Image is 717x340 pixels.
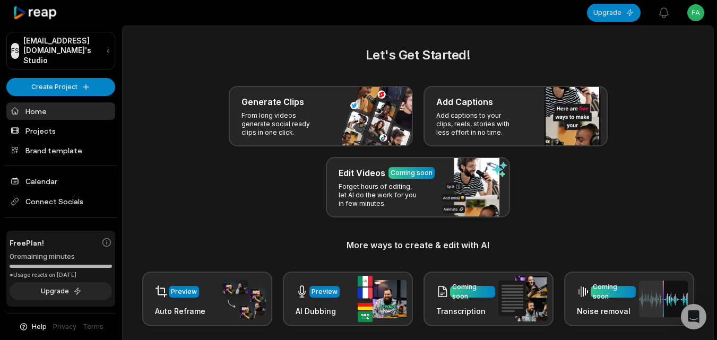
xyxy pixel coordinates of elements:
h3: Edit Videos [339,167,385,179]
h3: AI Dubbing [296,306,340,317]
div: FS [11,43,19,59]
div: Coming soon [593,282,634,301]
a: Projects [6,122,115,140]
a: Terms [83,322,103,332]
p: From long videos generate social ready clips in one click. [241,111,324,137]
div: Open Intercom Messenger [681,304,706,329]
h3: Transcription [436,306,495,317]
button: Upgrade [10,282,112,300]
a: Brand template [6,142,115,159]
button: Upgrade [587,4,641,22]
img: ai_dubbing.png [358,276,407,322]
h3: Add Captions [436,95,493,108]
div: *Usage resets on [DATE] [10,271,112,279]
div: Coming soon [452,282,493,301]
h2: Let's Get Started! [135,46,701,65]
p: Add captions to your clips, reels, stories with less effort in no time. [436,111,519,137]
a: Home [6,102,115,120]
h3: More ways to create & edit with AI [135,239,701,251]
a: Privacy [53,322,76,332]
p: Forget hours of editing, let AI do the work for you in few minutes. [339,182,421,208]
h3: Generate Clips [241,95,304,108]
div: Preview [171,287,197,297]
a: Calendar [6,172,115,190]
h3: Auto Reframe [155,306,205,317]
div: 0 remaining minutes [10,251,112,262]
img: auto_reframe.png [217,278,266,320]
button: Help [19,322,47,332]
img: transcription.png [498,276,547,321]
span: Help [32,322,47,332]
img: noise_removal.png [639,281,688,317]
h3: Noise removal [577,306,636,317]
span: Free Plan! [10,237,44,248]
div: Coming soon [391,168,433,178]
span: Connect Socials [6,192,115,211]
p: [EMAIL_ADDRESS][DOMAIN_NAME]'s Studio [23,36,102,65]
button: Create Project [6,78,115,95]
div: Preview [312,287,338,297]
